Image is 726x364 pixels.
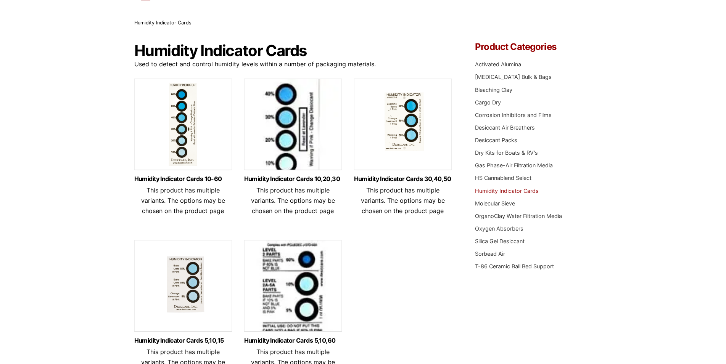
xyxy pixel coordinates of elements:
[475,42,592,51] h4: Product Categories
[244,79,342,174] img: Humidity Indicator Cards 10,20,30
[354,176,452,182] a: Humidity Indicator Cards 30,40,50
[475,175,531,181] a: HS Cannablend Select
[475,87,512,93] a: Bleaching Clay
[475,263,554,269] a: T-86 Ceramic Ball Bed Support
[134,42,452,59] h1: Humidity Indicator Cards
[475,238,525,244] a: Silica Gel Desiccant
[244,240,342,335] img: Humidity Indicator Cards 5,10,60
[141,186,225,215] span: This product has multiple variants. The options may be chosen on the product page
[475,250,505,257] a: Sorbead Air
[475,225,523,232] a: Oxygen Absorbers
[475,74,552,80] a: [MEDICAL_DATA] Bulk & Bags
[475,112,552,118] a: Corrosion Inhibitors and Films
[244,337,342,344] a: Humidity Indicator Cards 5,10,60
[134,59,452,69] p: Used to detect and control humidity levels within a number of packaging materials.
[475,188,539,194] a: Humidity Indicator Cards
[134,176,232,182] a: Humidity Indicator Cards 10-60
[475,61,521,67] a: Activated Alumina
[475,213,562,219] a: OrganoClay Water Filtration Media
[475,162,553,168] a: Gas Phase-Air Filtration Media
[475,137,517,143] a: Desiccant Packs
[475,149,538,156] a: Dry Kits for Boats & RV's
[134,337,232,344] a: Humidity Indicator Cards 5,10,15
[251,186,335,215] span: This product has multiple variants. The options may be chosen on the product page
[134,20,192,26] span: Humidity Indicator Cards
[475,200,515,207] a: Molecular Sieve
[361,186,445,215] span: This product has multiple variants. The options may be chosen on the product page
[244,176,342,182] a: Humidity Indicator Cards 10,20,30
[475,124,535,131] a: Desiccant Air Breathers
[475,99,501,106] a: Cargo Dry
